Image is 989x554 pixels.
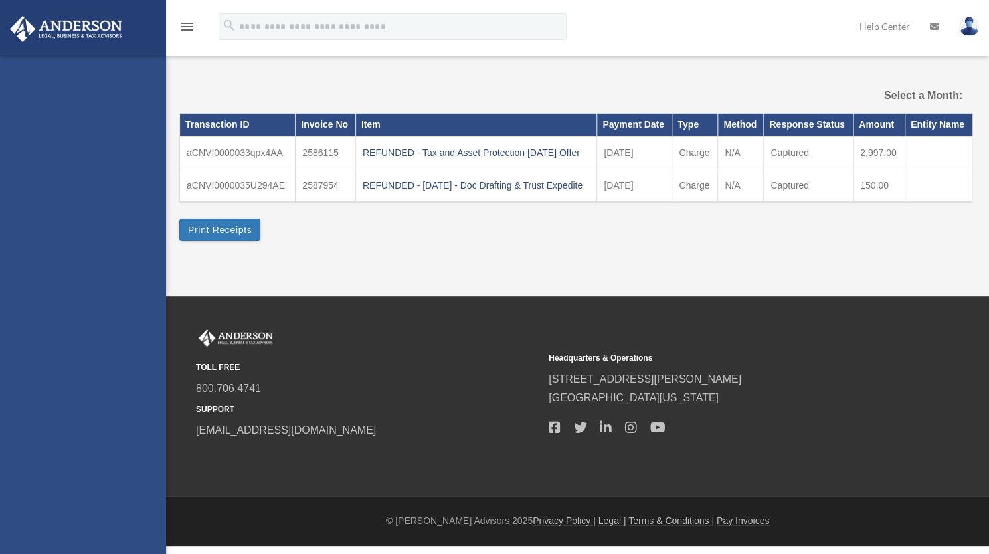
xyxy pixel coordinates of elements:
th: Payment Date [597,114,672,136]
label: Select a Month: [850,86,962,105]
a: Legal | [598,515,626,526]
td: N/A [718,136,764,169]
img: User Pic [959,17,979,36]
div: REFUNDED - [DATE] - Doc Drafting & Trust Expedite [363,176,590,195]
th: Transaction ID [180,114,296,136]
img: Anderson Advisors Platinum Portal [196,329,276,347]
th: Amount [854,114,905,136]
td: Captured [764,136,854,169]
th: Type [672,114,718,136]
th: Method [718,114,764,136]
td: 2,997.00 [854,136,905,169]
i: search [222,18,236,33]
td: N/A [718,169,764,202]
th: Invoice No [296,114,356,136]
div: REFUNDED - Tax and Asset Protection [DATE] Offer [363,143,590,162]
td: [DATE] [597,136,672,169]
a: Privacy Policy | [533,515,596,526]
th: Response Status [764,114,854,136]
a: [STREET_ADDRESS][PERSON_NAME] [549,373,741,385]
a: [EMAIL_ADDRESS][DOMAIN_NAME] [196,424,376,436]
i: menu [179,19,195,35]
td: 150.00 [854,169,905,202]
td: 2586115 [296,136,356,169]
div: © [PERSON_NAME] Advisors 2025 [166,513,989,529]
td: Charge [672,136,718,169]
a: [GEOGRAPHIC_DATA][US_STATE] [549,392,719,403]
td: Captured [764,169,854,202]
td: [DATE] [597,169,672,202]
small: Headquarters & Operations [549,351,892,365]
a: Pay Invoices [717,515,769,526]
td: aCNVI0000033qpx4AA [180,136,296,169]
a: menu [179,23,195,35]
td: 2587954 [296,169,356,202]
small: SUPPORT [196,403,539,416]
img: Anderson Advisors Platinum Portal [6,16,126,42]
small: TOLL FREE [196,361,539,375]
th: Item [355,114,596,136]
a: 800.706.4741 [196,383,261,394]
td: Charge [672,169,718,202]
td: aCNVI0000035U294AE [180,169,296,202]
th: Entity Name [905,114,972,136]
button: Print Receipts [179,219,260,241]
a: Terms & Conditions | [628,515,714,526]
